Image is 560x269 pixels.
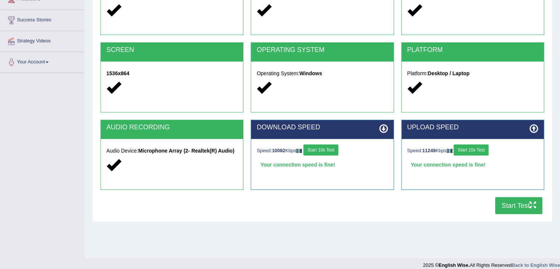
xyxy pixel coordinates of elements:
[106,148,237,154] h5: Audio Device:
[106,70,129,76] strong: 1536x864
[439,262,469,268] strong: English Wise.
[423,258,560,269] div: 2025 © All Rights Reserved
[257,71,388,76] h5: Operating System:
[454,144,489,156] button: Start 10s Test
[257,46,388,54] h2: OPERATING SYSTEM
[299,70,322,76] strong: Windows
[0,52,84,70] a: Your Account
[428,70,470,76] strong: Desktop / Laptop
[512,262,560,268] a: Back to English Wise
[407,144,538,157] div: Speed: Kbps
[138,148,234,154] strong: Microphone Array (2- Realtek(R) Audio)
[296,149,302,153] img: ajax-loader-fb-connection.gif
[407,159,538,170] div: Your connection speed is fine!
[422,148,436,153] strong: 11249
[257,144,388,157] div: Speed: Kbps
[447,149,452,153] img: ajax-loader-fb-connection.gif
[495,197,542,214] button: Start Test
[272,148,285,153] strong: 10082
[407,71,538,76] h5: Platform:
[0,31,84,49] a: Strategy Videos
[303,144,338,156] button: Start 10s Test
[106,46,237,54] h2: SCREEN
[257,159,388,170] div: Your connection speed is fine!
[0,10,84,28] a: Success Stories
[407,46,538,54] h2: PLATFORM
[407,124,538,131] h2: UPLOAD SPEED
[257,124,388,131] h2: DOWNLOAD SPEED
[106,124,237,131] h2: AUDIO RECORDING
